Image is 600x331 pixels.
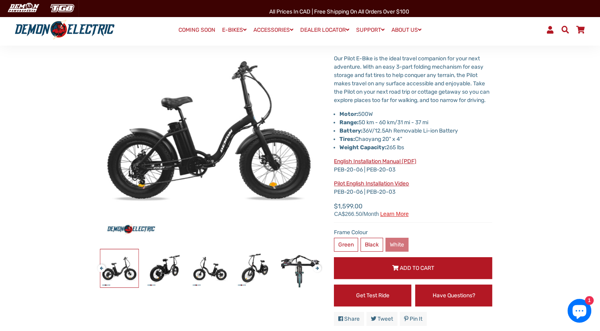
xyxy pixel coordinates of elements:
[344,316,360,322] span: Share
[565,299,594,325] inbox-online-store-chat: Shopify online store chat
[12,19,117,40] img: Demon Electric logo
[339,127,362,134] strong: Battery:
[334,157,492,174] p: PEB-20-06 | PEB-20-03
[339,136,355,142] strong: Tires:
[400,265,434,271] span: Add to Cart
[334,179,492,196] p: PEB-20-06 | PEB-20-03
[334,257,492,279] button: Add to Cart
[98,260,102,269] button: Previous
[389,24,424,36] a: ABOUT US
[410,316,422,322] span: Pin it
[339,127,458,134] span: 36V/12.5Ah Removable Li-ion Battery
[358,111,373,117] span: 500W
[378,316,393,322] span: Tweet
[146,249,184,287] img: Pilot Folding eBike - Demon Electric
[334,54,492,104] p: Our Pilot E-Bike is the ideal travel companion for your next adventure. With an easy 3-part foldi...
[297,24,352,36] a: DEALER LOCATOR
[339,119,428,126] span: 50 km - 60 km/31 mi - 37 mi
[334,238,358,252] label: Green
[176,25,218,36] a: COMING SOON
[313,260,318,269] button: Next
[385,238,408,252] label: White
[339,143,492,152] p: 265 lbs
[339,144,386,151] strong: Weight Capacity:
[46,2,79,15] img: TGB Canada
[4,2,42,15] img: Demon Electric
[281,249,319,287] img: Pilot Folding eBike
[236,249,274,287] img: Pilot Folding eBike - Demon Electric
[353,24,387,36] a: SUPPORT
[339,111,358,117] strong: Motor:
[334,202,408,217] span: $1,599.00
[360,238,383,252] label: Black
[334,158,416,165] a: English Installation Manual (PDF)
[415,285,493,306] a: Have Questions?
[219,24,249,36] a: E-BIKES
[269,8,409,15] span: All Prices in CAD | Free shipping on all orders over $100
[251,24,296,36] a: ACCESSORIES
[191,249,229,287] img: Pilot Folding eBike - Demon Electric
[334,180,409,187] a: Pilot English Installation Video
[339,136,402,142] span: Chaoyang 20" x 4"
[339,119,358,126] strong: Range:
[334,285,411,306] a: Get Test Ride
[100,249,138,287] img: Pilot Folding eBike - Demon Electric
[334,228,492,237] label: Frame Colour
